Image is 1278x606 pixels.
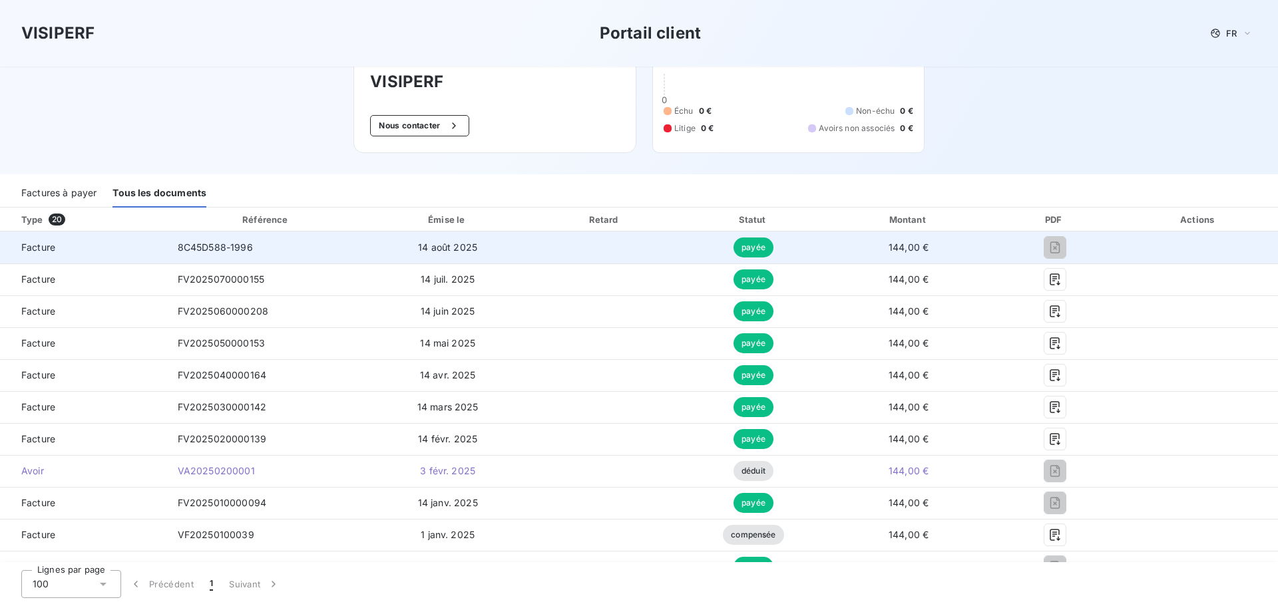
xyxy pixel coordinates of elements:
span: Facture [11,337,156,350]
span: VF20250100039 [178,529,254,540]
span: payée [734,301,773,321]
span: FV2025070000155 [178,273,264,285]
span: 0 [662,94,667,105]
div: Référence [242,214,288,225]
span: 0 € [900,122,913,134]
span: 1 janv. 2025 [421,529,475,540]
span: 144,00 € [889,273,929,285]
div: Actions [1122,213,1275,226]
span: 14 avr. 2025 [420,369,476,380]
button: Suivant [221,570,288,598]
span: FV2025040000164 [178,369,266,380]
span: Échu [674,105,694,117]
button: Précédent [121,570,202,598]
div: Statut [683,213,825,226]
span: 14 févr. 2025 [418,433,477,444]
div: Factures à payer [21,180,97,208]
span: FV2025050000153 [178,337,265,349]
span: 100 [33,577,49,591]
span: payée [734,397,773,417]
span: 14 juil. 2025 [421,273,475,285]
span: payée [734,333,773,353]
span: 144,00 € [889,561,929,572]
div: Type [13,213,164,226]
span: VA20250200001 [178,465,255,476]
span: 144,00 € [889,337,929,349]
span: FR [1226,28,1237,39]
span: 0 € [701,122,714,134]
span: payée [734,269,773,289]
span: Avoirs non associés [819,122,895,134]
h3: VISIPERF [21,21,95,45]
span: 1 déc. 2024 [421,561,475,572]
span: payée [734,237,773,257]
div: Montant [829,213,988,226]
span: FV2025010000094 [178,497,266,508]
span: 0 € [900,105,913,117]
span: Facture [11,496,156,510]
span: 1 [210,577,213,591]
span: Non-échu [856,105,895,117]
span: 14 mai 2025 [420,337,475,349]
span: 14 août 2025 [418,241,477,253]
span: Avoir [11,464,156,478]
span: FV2025060000208 [178,305,268,317]
span: Facture [11,369,156,382]
button: Nous contacter [370,115,469,136]
span: 144,00 € [889,529,929,540]
span: 144,00 € [889,241,929,253]
span: 3 févr. 2025 [420,465,475,476]
span: 144,00 € [889,305,929,317]
h3: VISIPERF [370,70,620,94]
span: VF20241200039 [178,561,255,572]
span: 14 mars 2025 [417,401,479,412]
span: 20 [49,214,65,226]
h3: Portail client [600,21,701,45]
div: Tous les documents [112,180,206,208]
span: Facture [11,273,156,286]
span: compensée [723,525,783,545]
div: Émise le [369,213,527,226]
span: Facture [11,528,156,541]
span: FV2025030000142 [178,401,266,412]
span: 144,00 € [889,497,929,508]
div: Retard [532,213,678,226]
span: payée [734,493,773,513]
div: PDF [993,213,1116,226]
span: Facture [11,432,156,446]
span: payée [734,557,773,577]
span: 14 janv. 2025 [418,497,478,508]
span: déduit [734,461,773,481]
span: Facture [11,400,156,414]
button: 1 [202,570,221,598]
span: 8C45D588-1996 [178,241,253,253]
span: 0 € [699,105,712,117]
span: 14 juin 2025 [421,305,475,317]
span: FV2025020000139 [178,433,266,444]
span: 144,00 € [889,369,929,380]
span: Facture [11,560,156,573]
span: payée [734,365,773,385]
span: Litige [674,122,696,134]
span: payée [734,429,773,449]
span: Facture [11,241,156,254]
span: 144,00 € [889,465,929,476]
span: 144,00 € [889,401,929,412]
span: 144,00 € [889,433,929,444]
span: Facture [11,305,156,318]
